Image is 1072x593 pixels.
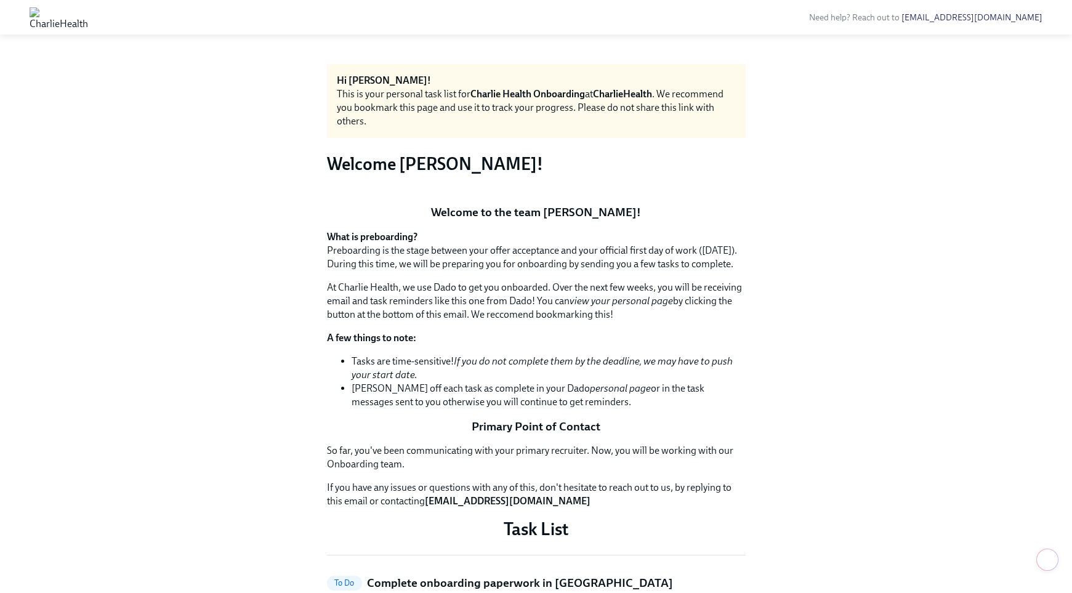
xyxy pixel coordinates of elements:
[431,205,641,219] strong: Welcome to the team [PERSON_NAME]!
[367,575,673,591] h5: Complete onboarding paperwork in [GEOGRAPHIC_DATA]
[593,88,652,100] strong: CharlieHealth
[352,355,733,381] em: If you do not complete them by the deadline, we may have to push your start date.
[590,382,651,394] em: personal page
[327,230,746,271] p: Preboarding is the stage between your offer acceptance and your official first day of work ([DATE...
[327,444,746,471] p: So far, you've been communicating with your primary recruiter. Now, you will be working with our ...
[327,481,746,508] p: If you have any issues or questions with any of this, don't hesitate to reach out to us, by reply...
[337,75,431,86] strong: Hi [PERSON_NAME]!
[901,12,1042,23] a: [EMAIL_ADDRESS][DOMAIN_NAME]
[352,355,746,382] li: Tasks are time-sensitive!
[327,419,746,435] p: Primary Point of Contact
[327,231,417,243] strong: What is preboarding?
[352,382,746,409] li: [PERSON_NAME] off each task as complete in your Dado or in the task messages sent to you otherwis...
[570,295,673,307] em: view your personal page
[809,12,1042,23] span: Need help? Reach out to
[327,153,746,175] h3: Welcome [PERSON_NAME]!
[470,88,585,100] strong: Charlie Health Onboarding
[327,281,746,321] p: At Charlie Health, we use Dado to get you onboarded. Over the next few weeks, you will be receivi...
[327,578,362,587] span: To Do
[337,87,736,128] div: This is your personal task list for at . We recommend you bookmark this page and use it to track ...
[327,518,746,540] p: Task List
[30,7,88,27] img: CharlieHealth
[425,495,590,507] strong: [EMAIL_ADDRESS][DOMAIN_NAME]
[327,332,416,344] strong: A few things to note:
